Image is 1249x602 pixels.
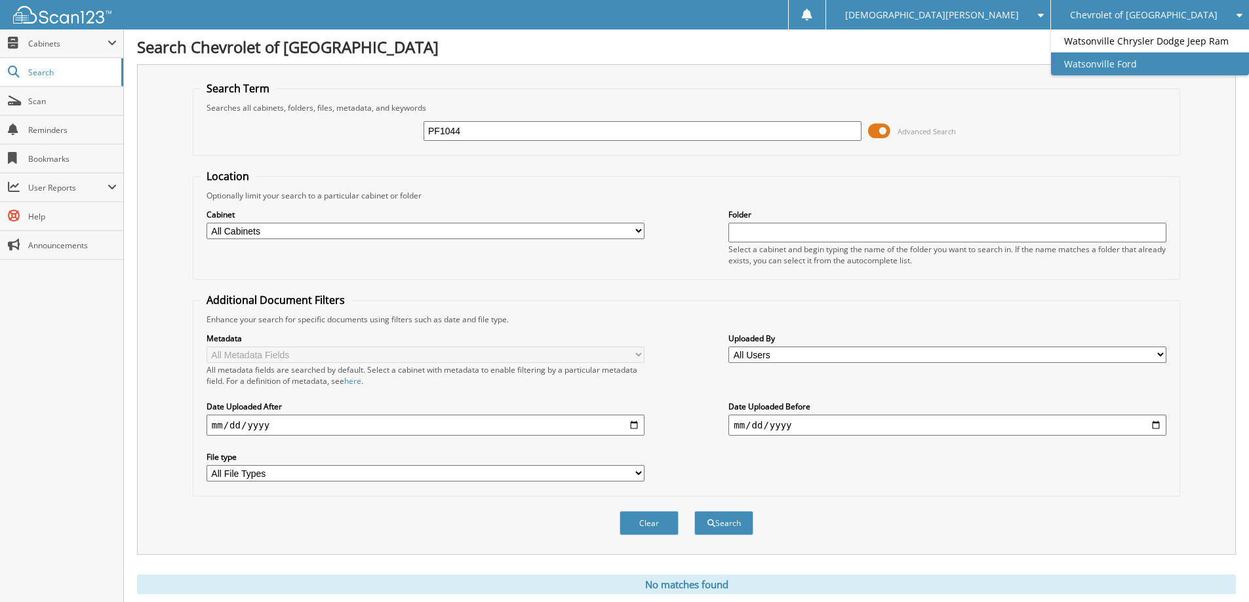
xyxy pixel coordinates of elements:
[200,314,1173,325] div: Enhance your search for specific documents using filters such as date and file type.
[728,401,1166,412] label: Date Uploaded Before
[1051,29,1249,52] a: Watsonville Chrysler Dodge Jeep Ram
[728,244,1166,266] div: Select a cabinet and begin typing the name of the folder you want to search in. If the name match...
[207,209,644,220] label: Cabinet
[1070,11,1218,19] span: Chevrolet of [GEOGRAPHIC_DATA]
[13,6,111,24] img: scan123-logo-white.svg
[200,293,351,307] legend: Additional Document Filters
[137,36,1236,58] h1: Search Chevrolet of [GEOGRAPHIC_DATA]
[137,574,1236,594] div: No matches found
[28,38,108,49] span: Cabinets
[28,124,117,136] span: Reminders
[620,511,679,535] button: Clear
[694,511,753,535] button: Search
[344,375,361,386] a: here
[207,401,644,412] label: Date Uploaded After
[200,190,1173,201] div: Optionally limit your search to a particular cabinet or folder
[200,102,1173,113] div: Searches all cabinets, folders, files, metadata, and keywords
[28,211,117,222] span: Help
[207,333,644,344] label: Metadata
[728,209,1166,220] label: Folder
[845,11,1019,19] span: [DEMOGRAPHIC_DATA][PERSON_NAME]
[28,153,117,164] span: Bookmarks
[28,182,108,193] span: User Reports
[28,67,115,78] span: Search
[1051,52,1249,75] a: Watsonville Ford
[28,240,117,251] span: Announcements
[728,415,1166,436] input: end
[207,451,644,462] label: File type
[200,81,276,96] legend: Search Term
[728,333,1166,344] label: Uploaded By
[207,415,644,436] input: start
[200,169,256,183] legend: Location
[28,96,117,107] span: Scan
[1183,539,1249,602] iframe: Chat Widget
[898,126,956,136] span: Advanced Search
[207,364,644,386] div: All metadata fields are searched by default. Select a cabinet with metadata to enable filtering b...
